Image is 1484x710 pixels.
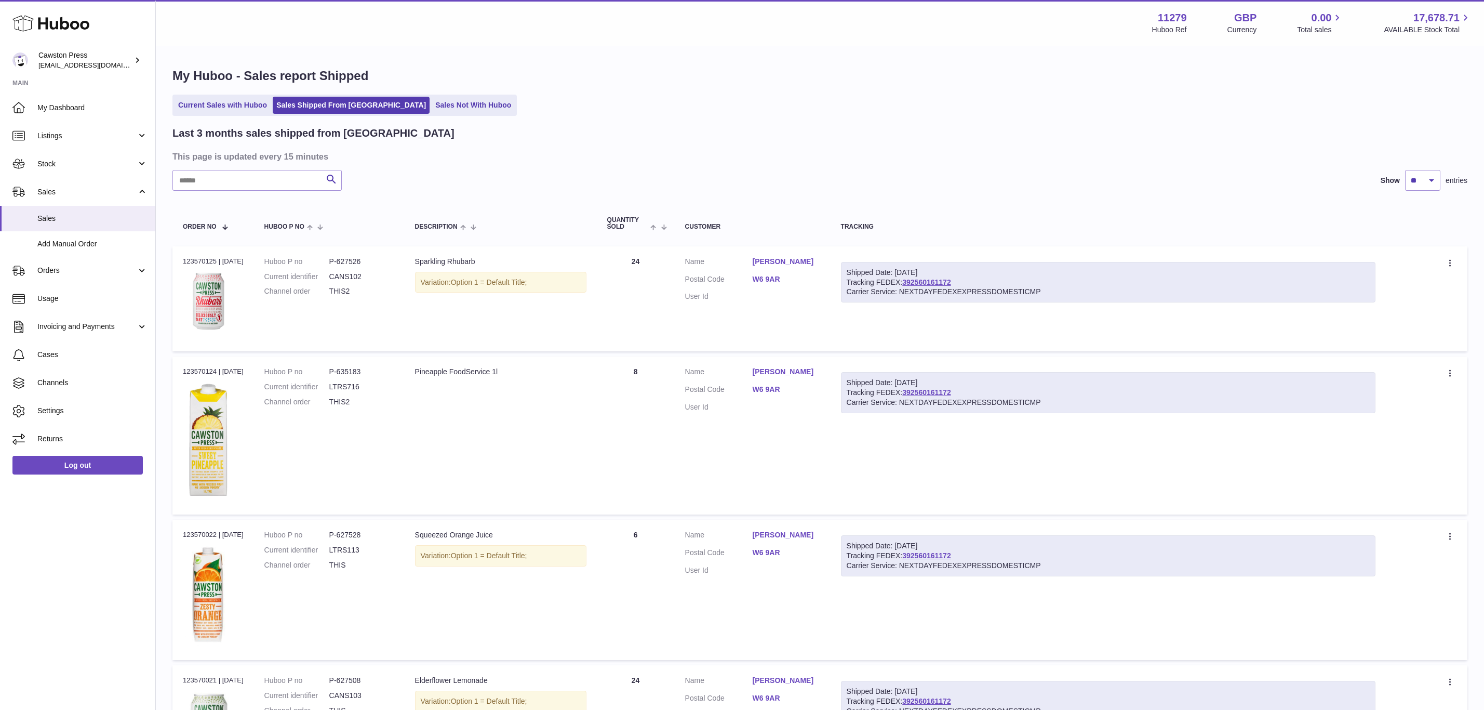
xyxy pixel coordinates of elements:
dt: User Id [685,566,753,575]
span: [EMAIL_ADDRESS][DOMAIN_NAME] [38,61,153,69]
a: [PERSON_NAME] [753,676,820,686]
td: 8 [597,357,675,514]
dt: Name [685,530,753,543]
a: 0.00 Total sales [1297,11,1343,35]
dd: P-627526 [329,257,394,267]
dd: P-627508 [329,676,394,686]
dd: CANS103 [329,691,394,701]
dt: Huboo P no [264,367,329,377]
dt: Current identifier [264,545,329,555]
dt: Channel order [264,286,329,296]
a: Current Sales with Huboo [175,97,271,114]
div: Squeezed Orange Juice [415,530,586,540]
dt: Huboo P no [264,676,329,686]
div: 123570125 | [DATE] [183,257,244,266]
dt: Huboo P no [264,257,329,267]
div: Shipped Date: [DATE] [847,378,1370,388]
dt: Current identifier [264,691,329,701]
a: 392560161172 [902,388,951,397]
div: Variation: [415,272,586,293]
dt: Channel order [264,560,329,570]
div: 123570124 | [DATE] [183,367,244,376]
span: AVAILABLE Stock Total [1384,25,1472,35]
dt: Current identifier [264,382,329,392]
a: Sales Shipped From [GEOGRAPHIC_DATA] [273,97,430,114]
img: internalAdmin-11279@internal.huboo.com [12,52,28,68]
span: Order No [183,223,217,230]
span: Add Manual Order [37,239,148,249]
dt: Postal Code [685,385,753,397]
div: Customer [685,223,820,230]
a: Sales Not With Huboo [432,97,515,114]
span: Settings [37,406,148,416]
span: Orders [37,266,137,275]
span: 0.00 [1312,11,1332,25]
a: Log out [12,456,143,475]
div: Carrier Service: NEXTDAYFEDEXEXPRESSDOMESTICMP [847,287,1370,297]
dt: Postal Code [685,548,753,560]
span: Option 1 = Default Title; [451,278,527,286]
span: Description [415,223,458,230]
dt: Name [685,257,753,269]
a: 392560161172 [902,551,951,560]
strong: GBP [1234,11,1256,25]
div: Tracking FEDEX: [841,535,1375,576]
dt: Postal Code [685,693,753,706]
div: Shipped Date: [DATE] [847,687,1370,696]
dt: Name [685,676,753,688]
h1: My Huboo - Sales report Shipped [172,68,1467,84]
dd: P-635183 [329,367,394,377]
dt: User Id [685,402,753,412]
span: entries [1446,176,1467,186]
span: Usage [37,294,148,304]
span: Sales [37,187,137,197]
div: Tracking [841,223,1375,230]
dd: CANS102 [329,272,394,282]
div: Huboo Ref [1152,25,1187,35]
td: 24 [597,246,675,352]
a: [PERSON_NAME] [753,367,820,377]
td: 6 [597,520,675,660]
span: Sales [37,214,148,223]
strong: 11279 [1158,11,1187,25]
dt: Huboo P no [264,530,329,540]
dd: THIS2 [329,286,394,296]
div: 123570022 | [DATE] [183,530,244,540]
div: Shipped Date: [DATE] [847,268,1370,278]
div: Sparkling Rhubarb [415,257,586,267]
dd: LTRS716 [329,382,394,392]
img: 112791717167656.png [183,380,235,502]
div: Carrier Service: NEXTDAYFEDEXEXPRESSDOMESTICMP [847,398,1370,407]
dt: Channel order [264,397,329,407]
a: W6 9AR [753,385,820,395]
div: Cawston Press [38,50,132,70]
a: 392560161172 [902,697,951,705]
div: Shipped Date: [DATE] [847,541,1370,551]
span: Listings [37,131,137,141]
a: 17,678.71 AVAILABLE Stock Total [1384,11,1472,35]
dt: Postal Code [685,274,753,287]
dd: THIS [329,560,394,570]
h2: Last 3 months sales shipped from [GEOGRAPHIC_DATA] [172,126,454,140]
span: My Dashboard [37,103,148,113]
div: Variation: [415,545,586,567]
span: Total sales [1297,25,1343,35]
div: Pineapple FoodService 1l [415,367,586,377]
span: Cases [37,350,148,360]
label: Show [1381,176,1400,186]
span: 17,678.71 [1413,11,1460,25]
h3: This page is updated every 15 minutes [172,151,1465,162]
span: Returns [37,434,148,444]
div: 123570021 | [DATE] [183,676,244,685]
div: Carrier Service: NEXTDAYFEDEXEXPRESSDOMESTICMP [847,561,1370,571]
a: 392560161172 [902,278,951,286]
span: Channels [37,378,148,388]
dt: Name [685,367,753,379]
span: Stock [37,159,137,169]
span: Quantity Sold [607,217,648,230]
span: Option 1 = Default Title; [451,551,527,560]
dd: LTRS113 [329,545,394,555]
div: Elderflower Lemonade [415,676,586,686]
dt: Current identifier [264,272,329,282]
img: 112791728631503.JPG [183,543,235,647]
